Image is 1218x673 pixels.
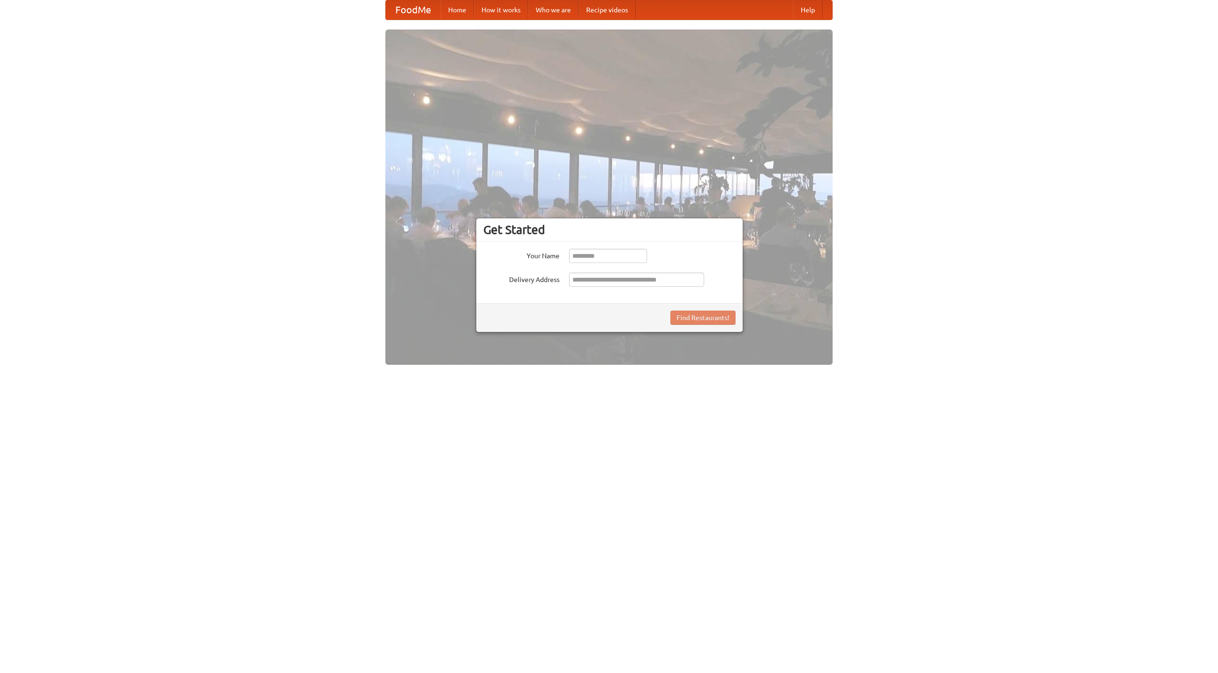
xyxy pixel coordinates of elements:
a: How it works [474,0,528,20]
a: Recipe videos [579,0,636,20]
a: Who we are [528,0,579,20]
label: Delivery Address [483,273,560,284]
a: Help [793,0,823,20]
label: Your Name [483,249,560,261]
a: Home [441,0,474,20]
a: FoodMe [386,0,441,20]
h3: Get Started [483,223,736,237]
button: Find Restaurants! [670,311,736,325]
